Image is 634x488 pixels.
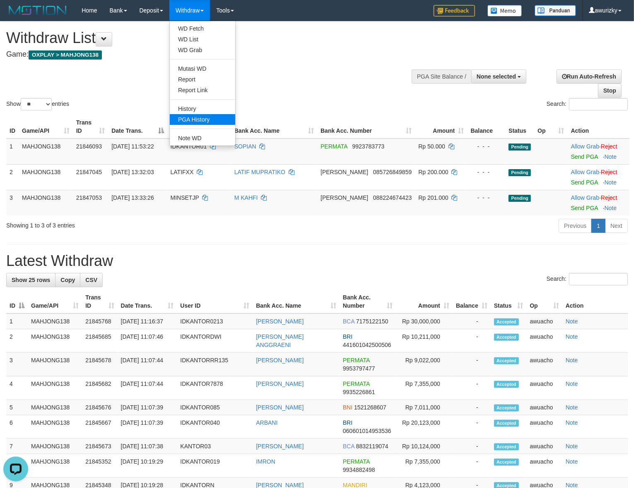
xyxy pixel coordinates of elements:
[82,329,117,353] td: 21845685
[177,454,253,478] td: IDKANTOR019
[170,23,235,34] a: WD Fetch
[76,169,102,175] span: 21847045
[6,415,28,439] td: 6
[470,142,502,151] div: - - -
[6,50,415,59] h4: Game:
[557,69,622,84] a: Run Auto-Refresh
[487,5,522,17] img: Button%20Memo.svg
[526,313,562,329] td: awuacho
[177,329,253,353] td: IDKANTORDWI
[601,169,617,175] a: Reject
[526,376,562,400] td: awuacho
[343,458,370,465] span: PERMATA
[256,419,277,426] a: ARBANI
[396,400,453,415] td: Rp 7,011,000
[418,143,445,150] span: Rp 50.000
[534,115,567,139] th: Op: activate to sort column ascending
[566,318,578,325] a: Note
[571,194,601,201] span: ·
[6,273,55,287] a: Show 25 rows
[526,290,562,313] th: Op: activate to sort column ascending
[28,415,82,439] td: MAHJONG138
[321,169,368,175] span: [PERSON_NAME]
[28,290,82,313] th: Game/API: activate to sort column ascending
[373,194,412,201] span: Copy 088224674423 to clipboard
[343,428,391,434] span: Copy 060601014953536 to clipboard
[601,194,617,201] a: Reject
[256,357,304,364] a: [PERSON_NAME]
[6,4,69,17] img: MOTION_logo.png
[177,415,253,439] td: IDKANTOR040
[118,353,177,376] td: [DATE] 11:07:44
[343,466,375,473] span: Copy 9934882498 to clipboard
[343,342,391,348] span: Copy 441601042500506 to clipboard
[82,415,117,439] td: 21845667
[566,443,578,450] a: Note
[559,219,592,233] a: Previous
[526,353,562,376] td: awuacho
[526,415,562,439] td: awuacho
[571,169,601,175] span: ·
[509,169,531,176] span: Pending
[340,290,396,313] th: Bank Acc. Number: activate to sort column ascending
[494,420,519,427] span: Accepted
[343,443,354,450] span: BCA
[231,115,317,139] th: Bank Acc. Name: activate to sort column ascending
[28,400,82,415] td: MAHJONG138
[568,164,629,190] td: ·
[453,400,491,415] td: -
[234,143,256,150] a: SOPIAN
[509,195,531,202] span: Pending
[453,439,491,454] td: -
[6,98,69,110] label: Show entries
[177,400,253,415] td: IDKANTOR085
[28,376,82,400] td: MAHJONG138
[571,179,598,186] a: Send PGA
[396,290,453,313] th: Amount: activate to sort column ascending
[28,329,82,353] td: MAHJONG138
[568,115,629,139] th: Action
[605,179,617,186] a: Note
[6,400,28,415] td: 5
[82,376,117,400] td: 21845682
[60,277,75,283] span: Copy
[396,454,453,478] td: Rp 7,355,000
[453,313,491,329] td: -
[354,404,386,411] span: Copy 1521268607 to clipboard
[526,454,562,478] td: awuacho
[21,98,52,110] select: Showentries
[82,313,117,329] td: 21845768
[73,115,108,139] th: Trans ID: activate to sort column ascending
[118,376,177,400] td: [DATE] 11:07:44
[494,459,519,466] span: Accepted
[494,443,519,450] span: Accepted
[170,114,235,125] a: PGA History
[470,194,502,202] div: - - -
[6,190,19,215] td: 3
[566,333,578,340] a: Note
[494,381,519,388] span: Accepted
[85,277,97,283] span: CSV
[82,439,117,454] td: 21845673
[80,273,103,287] a: CSV
[177,439,253,454] td: KANTOR03
[19,164,73,190] td: MAHJONG138
[571,194,599,201] a: Allow Grab
[28,353,82,376] td: MAHJONG138
[605,153,617,160] a: Note
[418,194,448,201] span: Rp 201.000
[470,168,502,176] div: - - -
[453,454,491,478] td: -
[494,334,519,341] span: Accepted
[396,329,453,353] td: Rp 10,211,000
[569,98,628,110] input: Search:
[6,30,415,46] h1: Withdraw List
[569,273,628,285] input: Search:
[118,313,177,329] td: [DATE] 11:16:37
[6,115,19,139] th: ID
[396,376,453,400] td: Rp 7,355,000
[317,115,415,139] th: Bank Acc. Number: activate to sort column ascending
[605,205,617,211] a: Note
[535,5,576,16] img: panduan.png
[477,73,516,80] span: None selected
